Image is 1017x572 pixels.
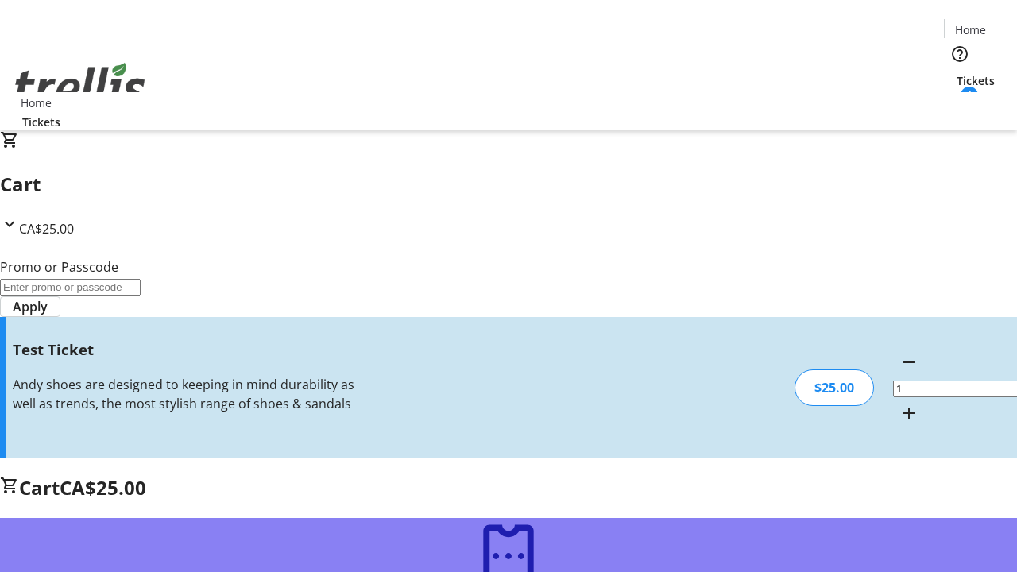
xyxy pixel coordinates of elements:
span: Tickets [957,72,995,89]
span: Apply [13,297,48,316]
button: Cart [944,89,976,121]
span: Home [955,21,986,38]
img: Orient E2E Organization NDn1EePXOM's Logo [10,45,151,125]
a: Tickets [10,114,73,130]
span: Tickets [22,114,60,130]
button: Help [944,38,976,70]
span: CA$25.00 [19,220,74,238]
button: Increment by one [893,397,925,429]
a: Tickets [944,72,1007,89]
div: Andy shoes are designed to keeping in mind durability as well as trends, the most stylish range o... [13,375,360,413]
span: CA$25.00 [60,474,146,500]
a: Home [10,95,61,111]
a: Home [945,21,996,38]
button: Decrement by one [893,346,925,378]
span: Home [21,95,52,111]
h3: Test Ticket [13,338,360,361]
div: $25.00 [795,369,874,406]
